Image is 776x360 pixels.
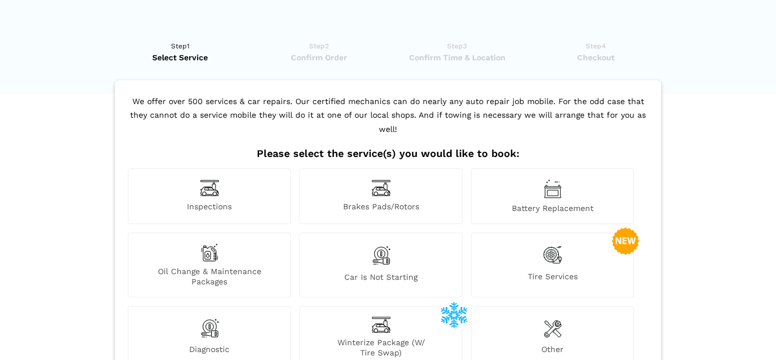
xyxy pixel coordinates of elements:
p: We offer over 500 services & car repairs. Our certified mechanics can do nearly any auto repair j... [125,94,651,148]
a: Step2 [253,40,385,63]
span: Oil Change & Maintenance Packages [128,266,290,287]
span: Car is not starting [300,272,462,287]
span: Tire Services [472,271,633,287]
span: Confirm Time & Location [391,52,523,63]
span: Battery Replacement [472,203,633,213]
span: Brakes Pads/Rotors [300,201,462,213]
span: Diagnostic [128,344,290,358]
span: Confirm Order [253,52,385,63]
a: Step3 [391,40,523,63]
a: Step4 [530,40,661,63]
span: Winterize Package (W/ Tire Swap) [300,337,462,358]
span: Checkout [530,52,661,63]
img: new-badge-2-48.png [612,227,639,255]
a: Step1 [115,40,246,63]
span: Inspections [128,201,290,213]
img: winterize-icon_1.png [440,301,468,328]
h2: Please select the service(s) you would like to book: [125,147,651,160]
span: Other [472,344,633,358]
span: Select Service [115,52,246,63]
